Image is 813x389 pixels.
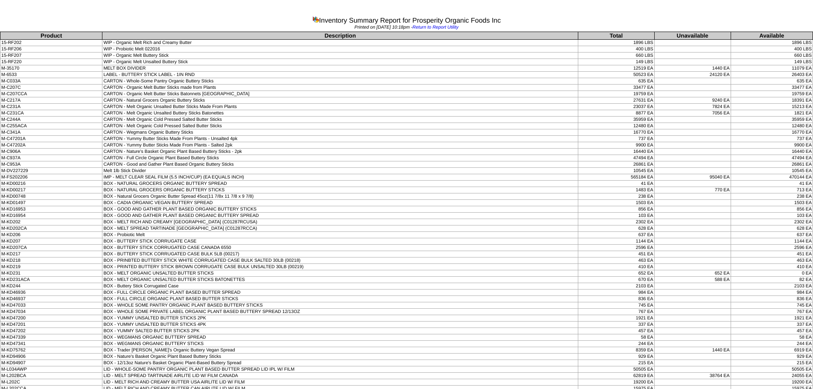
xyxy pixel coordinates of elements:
[0,155,102,161] td: M-C937A
[731,168,813,174] td: 10545 EA
[731,334,813,341] td: 58 EA
[0,270,102,277] td: M-KD231
[102,53,578,59] td: WIP - Organic Melt Buttery Stick
[0,264,102,270] td: M-KD219
[731,302,813,309] td: 745 EA
[0,85,102,91] td: M-C207C
[578,238,654,245] td: 1144 EA
[102,59,578,65] td: WIP - Organic Melt Unsalted Buttery Stick
[0,296,102,302] td: M-KD46937
[0,257,102,264] td: M-KD218
[0,309,102,315] td: M-KD47034
[578,136,654,142] td: 737 EA
[0,341,102,347] td: M-KD47341
[102,232,578,238] td: BOX - Probiotic Melt
[578,213,654,219] td: 103 EA
[578,78,654,85] td: 635 EA
[312,16,319,23] img: graph.gif
[0,283,102,290] td: M-KD244
[102,174,578,181] td: IMP - MELT CLEAR SEAL FILM (5.5 INCH/CUP) (EA EQUALS INCH)
[578,206,654,213] td: 856 EA
[102,283,578,290] td: BOX - Buttery Stick Corrugated Case
[731,91,813,97] td: 19759 EA
[102,213,578,219] td: BOX - GOOD AND GATHER PLANT BASED ORGANIC BUTTERY SPREAD
[578,309,654,315] td: 767 EA
[102,78,578,85] td: CARTON - Whole-Some Pantry Organic Buttery Sticks
[731,136,813,142] td: 737 EA
[731,155,813,161] td: 47494 EA
[578,290,654,296] td: 984 EA
[102,97,578,104] td: CARTON - Natural Grocers Organic Buttery Sticks
[0,290,102,296] td: M-KD46936
[578,53,654,59] td: 660 LBS
[413,25,459,30] a: Return to Report Utility
[578,40,654,46] td: 1896 LBS
[102,257,578,264] td: BOX - PRINBTED BUTTERY STICK WHITE CORRUGATED CASE BULK SALTED 30LB (00218)
[731,232,813,238] td: 637 EA
[102,46,578,53] td: WIP - Probiotic Melt 022016
[578,72,654,78] td: 50523 EA
[578,32,654,40] th: Total
[102,373,578,379] td: LID - MELT SPREAD TARTINADE AIRLITE LID W/ FILM CANADA
[731,277,813,283] td: 82 EA
[102,354,578,360] td: BOX - Nature's Basket Organic Plant Based Buttery Sticks
[731,264,813,270] td: 410 EA
[0,302,102,309] td: M-KD47033
[0,149,102,155] td: M-C906A
[0,379,102,386] td: M-L202C
[578,366,654,373] td: 50505 EA
[102,219,578,225] td: BOX - MELT RICH AND CREAMY [GEOGRAPHIC_DATA] (C01287RCUSA)
[654,65,731,72] td: 1440 EA
[731,161,813,168] td: 26861 EA
[731,296,813,302] td: 836 EA
[102,85,578,91] td: CARTON - Organic Melt Butter Sticks made from Plants
[0,366,102,373] td: M-L034AWP
[731,213,813,219] td: 103 EA
[102,123,578,129] td: CARTON - Melt Organic Cold Pressed Salted Butter Sticks
[654,72,731,78] td: 24120 EA
[102,136,578,142] td: CARTON - Yummy Butter Sticks Made From Plants - Unsalted 4pk
[0,181,102,187] td: M-KD00216
[0,72,102,78] td: M-6533
[0,277,102,283] td: M-KD231ACA
[0,315,102,322] td: M-KD47200
[731,309,813,315] td: 767 EA
[102,277,578,283] td: BOX - MELT ORGANIC UNSALTED BUTTER STICKS BATONETTES
[102,341,578,347] td: BOX - WEGMANS ORGANIC BUTTERY STICKS
[654,277,731,283] td: 588 EA
[731,32,813,40] th: Available
[578,65,654,72] td: 12519 EA
[578,257,654,264] td: 463 EA
[0,193,102,200] td: M-KD00748
[731,123,813,129] td: 12480 EA
[578,219,654,225] td: 2302 EA
[0,65,102,72] td: M-35170
[654,97,731,104] td: 9240 EA
[0,232,102,238] td: M-KD206
[102,155,578,161] td: CARTON - Full Circle Organic Plant Based Buttery Sticks
[102,245,578,251] td: BOX - BUTTERY STICK CORRUGATED CASE CANADA 6550
[731,245,813,251] td: 2596 EA
[102,334,578,341] td: BOX - WEGMANS ORGANIC BUTTERY SPREAD
[578,373,654,379] td: 62819 EA
[102,32,578,40] th: Description
[0,251,102,257] td: M-KD217
[102,225,578,232] td: BOX - MELT SPREAD TARTINADE [GEOGRAPHIC_DATA] (C01287RCCA)
[654,270,731,277] td: 652 EA
[102,328,578,334] td: BOX - YUMMY SALTED BUTTER STICKS 2PK
[731,373,813,379] td: 24055 EA
[102,40,578,46] td: WIP - Organic Melt Rich and Creamy Butter
[731,65,813,72] td: 11079 EA
[578,334,654,341] td: 58 EA
[654,104,731,110] td: 7824 EA
[731,129,813,136] td: 16770 EA
[0,174,102,181] td: M-FS202206
[102,149,578,155] td: CARTON - Nature's Basket Organic Plant Based Buttery Sticks - 2pk
[654,187,731,193] td: 770 EA
[578,129,654,136] td: 16770 EA
[731,290,813,296] td: 984 EA
[578,283,654,290] td: 2103 EA
[578,85,654,91] td: 33477 EA
[578,296,654,302] td: 836 EA
[0,136,102,142] td: M-C47201A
